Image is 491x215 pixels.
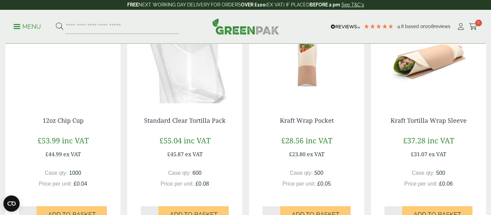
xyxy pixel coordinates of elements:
[427,135,454,145] span: inc VAT
[306,135,332,145] span: inc VAT
[412,170,435,175] span: Case qty:
[469,23,477,30] i: Cart
[38,135,60,145] bdi: 53.99
[5,19,120,103] img: 5.5oz Grazing Charcuterie Cup with food
[45,150,48,158] span: £
[314,170,323,175] span: 500
[14,23,41,29] a: Menu
[331,24,360,29] img: REVIEWS.io
[45,170,68,175] span: Case qty:
[426,24,434,29] span: 208
[403,135,425,145] bdi: 37.28
[436,170,445,175] span: 500
[159,135,182,145] bdi: 55.04
[280,116,334,124] a: Kraft Wrap Pocket
[39,181,72,186] span: Price per unit:
[249,19,364,103] img: 5430063C Kraft Tortilla Wrap Pocket TS1 with Wrap
[469,22,477,32] a: 0
[403,135,407,145] span: £
[404,181,438,186] span: Price per unit:
[43,116,84,124] a: 12oz Chip Cup
[475,20,482,26] span: 0
[160,181,194,186] span: Price per unit:
[168,170,191,175] span: Case qty:
[290,170,313,175] span: Case qty:
[439,181,453,186] bdi: 0.06
[196,181,199,186] span: £
[371,19,486,103] img: 5430063D Kraft Tortilla Wrap Sleeve TS4 with Wrap contents.jpg
[127,19,242,103] img: 2530049 Standard Clear Totilla Pack
[317,181,331,186] bdi: 0.05
[411,150,414,158] span: £
[405,24,426,29] span: Based on
[439,181,442,186] span: £
[282,181,316,186] span: Price per unit:
[310,2,340,7] strong: BEFORE 2 pm
[3,195,20,212] button: Open CMP widget
[241,2,266,7] strong: OVER £100
[397,24,405,29] span: 4.8
[193,170,202,175] span: 600
[317,181,320,186] span: £
[38,135,42,145] span: £
[184,135,210,145] span: inc VAT
[185,150,203,158] span: ex VAT
[63,150,81,158] span: ex VAT
[74,181,87,186] bdi: 0.04
[456,23,465,30] i: My Account
[62,135,89,145] span: inc VAT
[289,150,306,158] bdi: 23.80
[341,2,364,7] a: See T&C's
[127,2,138,7] strong: FREE
[196,181,209,186] bdi: 0.08
[144,116,226,124] a: Standard Clear Tortilla Pack
[167,150,184,158] bdi: 45.87
[14,23,41,31] p: Menu
[159,135,163,145] span: £
[411,150,427,158] bdi: 31.07
[307,150,325,158] span: ex VAT
[74,181,77,186] span: £
[69,170,81,175] span: 1000
[45,150,62,158] bdi: 44.99
[212,18,279,34] img: GreenPak Supplies
[281,135,285,145] span: £
[289,150,292,158] span: £
[363,23,394,29] div: 4.79 Stars
[167,150,170,158] span: £
[281,135,304,145] bdi: 28.56
[429,150,446,158] span: ex VAT
[390,116,467,124] a: Kraft Tortilla Wrap Sleeve
[434,24,450,29] span: reviews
